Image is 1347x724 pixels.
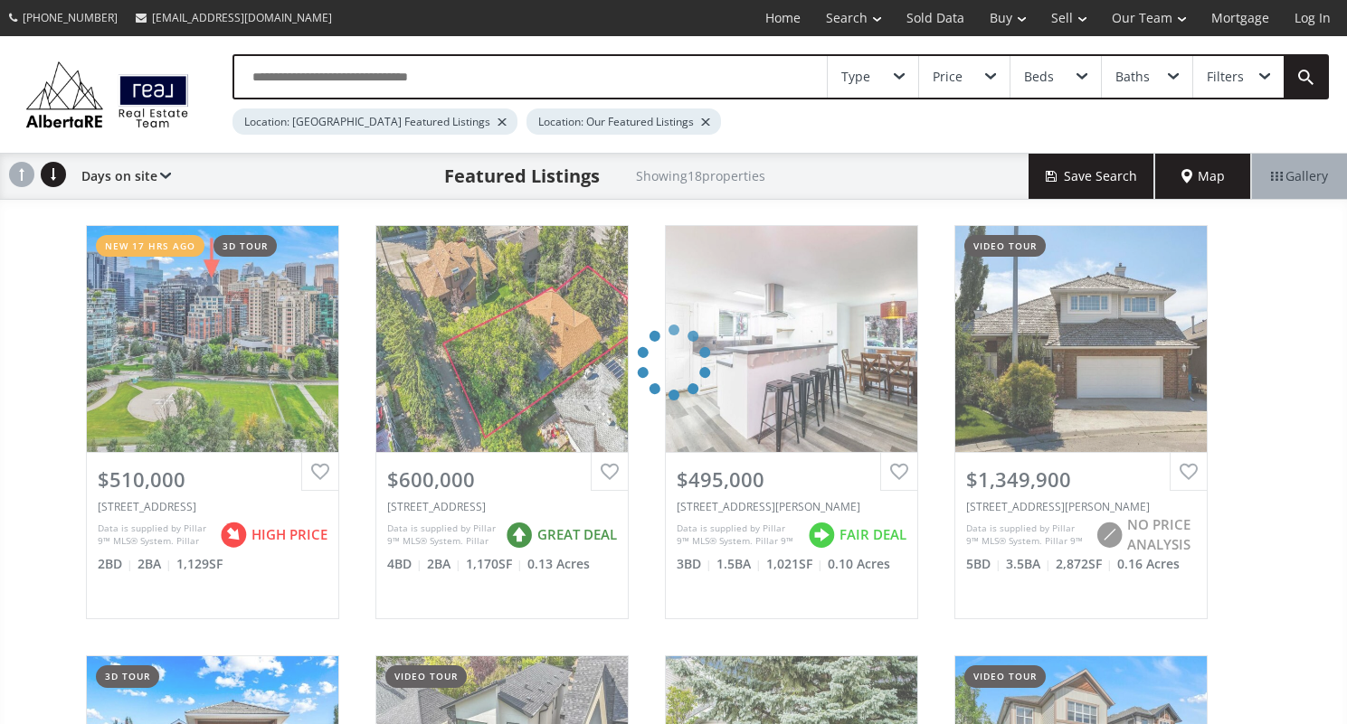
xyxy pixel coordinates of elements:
[841,71,870,83] div: Type
[526,108,721,135] div: Location: Our Featured Listings
[933,71,963,83] div: Price
[1024,71,1054,83] div: Beds
[444,164,600,189] h1: Featured Listings
[1029,154,1155,199] button: Save Search
[1251,154,1347,199] div: Gallery
[1115,71,1150,83] div: Baths
[152,10,332,25] span: [EMAIL_ADDRESS][DOMAIN_NAME]
[127,1,341,34] a: [EMAIL_ADDRESS][DOMAIN_NAME]
[1181,167,1225,185] span: Map
[1271,167,1328,185] span: Gallery
[1155,154,1251,199] div: Map
[23,10,118,25] span: [PHONE_NUMBER]
[1207,71,1244,83] div: Filters
[636,169,765,183] h2: Showing 18 properties
[18,57,196,131] img: Logo
[232,108,517,135] div: Location: [GEOGRAPHIC_DATA] Featured Listings
[72,154,171,199] div: Days on site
